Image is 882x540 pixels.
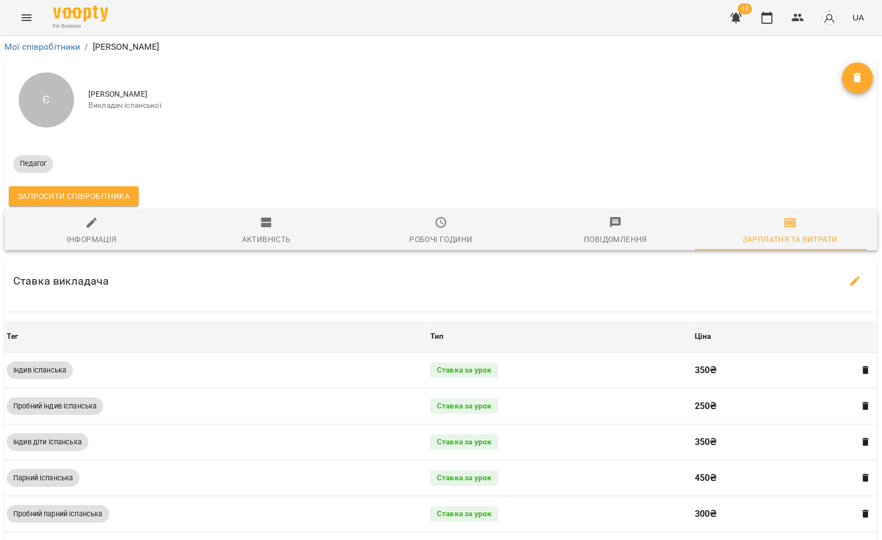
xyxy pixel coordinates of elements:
span: Викладач іспанської [88,100,842,111]
p: 250 ₴ [695,400,851,413]
button: Видалити [859,507,873,521]
span: Запросити співробітника [18,190,130,203]
span: Парний іспанська [7,473,80,483]
button: Видалити [859,435,873,449]
div: Інформація [67,233,117,246]
p: [PERSON_NAME] [93,40,160,54]
button: Запросити співробітника [9,186,139,206]
h6: Ставка викладача [13,272,109,290]
a: Мої співробітники [4,41,81,52]
div: Активність [242,233,291,246]
button: Видалити [859,471,873,485]
span: Педагог [13,159,53,169]
button: Видалити [859,399,873,413]
div: Повідомлення [584,233,647,246]
div: Ставка за урок [430,399,498,414]
img: avatar_s.png [822,10,837,25]
button: Видалити [842,62,873,93]
th: Ціна [693,321,878,352]
span: UA [853,12,864,23]
th: Тип [428,321,693,352]
p: 350 ₴ [695,436,851,449]
div: Робочі години [409,233,472,246]
span: Індив діти іспанська [7,437,88,447]
span: [PERSON_NAME] [88,89,842,100]
button: Menu [13,4,40,31]
button: Видалити [859,363,873,378]
div: Ставка за урок [430,506,498,522]
div: Ставка за урок [430,434,498,450]
span: Пробний індив іспанська [7,401,103,411]
div: Є [19,72,74,128]
span: Індив іспанська [7,365,73,375]
th: Тег [4,321,428,352]
img: Voopty Logo [53,6,108,22]
button: UA [848,7,869,28]
div: Зарплатня та Витрати [743,233,838,246]
span: For Business [53,23,108,30]
p: 350 ₴ [695,364,851,377]
div: Ставка за урок [430,470,498,486]
p: 450 ₴ [695,471,851,485]
li: / [85,40,88,54]
span: 10 [738,3,752,14]
span: Пробний парний іспанська [7,509,109,519]
p: 300 ₴ [695,507,851,521]
nav: breadcrumb [4,40,878,54]
div: Ставка за урок [430,363,498,378]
